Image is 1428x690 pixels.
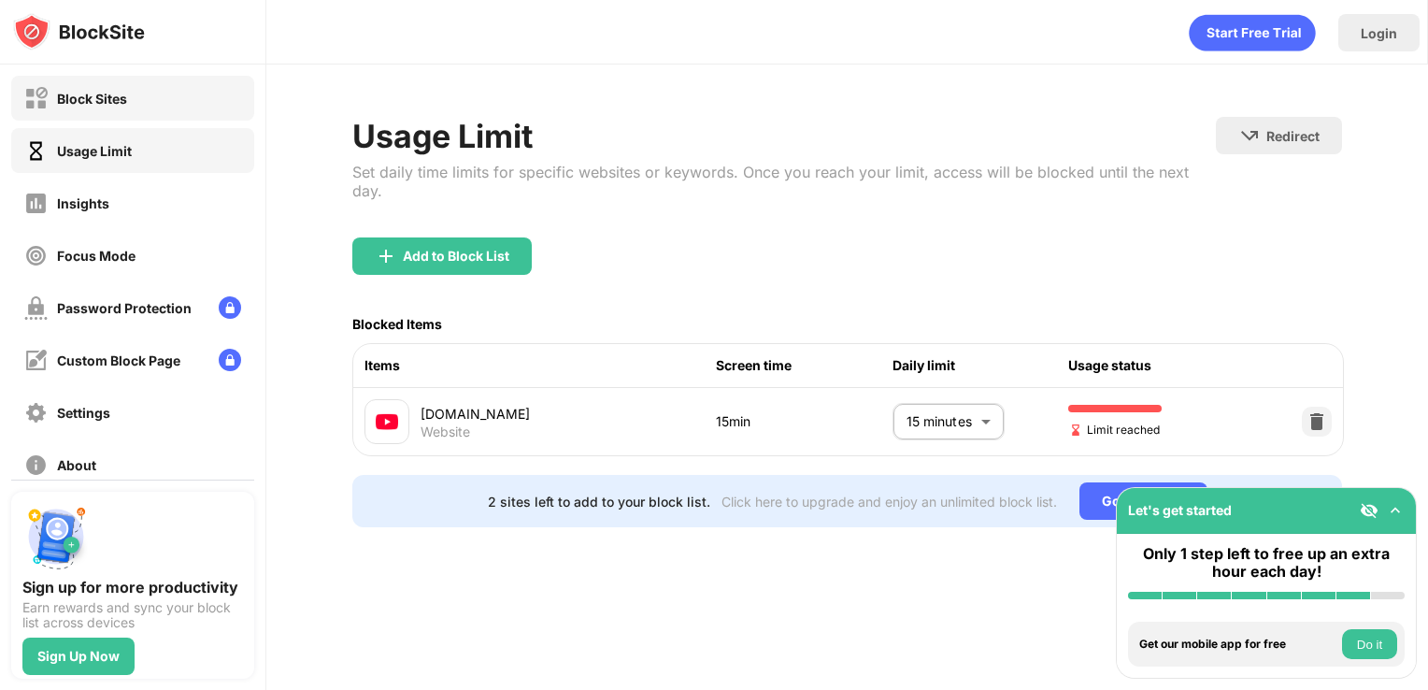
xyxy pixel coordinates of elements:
div: animation [1189,14,1316,51]
img: push-signup.svg [22,503,90,570]
div: Focus Mode [57,248,136,264]
div: Usage Limit [57,143,132,159]
div: Login [1361,25,1397,41]
div: Settings [57,405,110,421]
div: Earn rewards and sync your block list across devices [22,600,243,630]
p: 15 minutes [907,411,974,432]
div: Screen time [716,355,892,376]
img: hourglass-end.svg [1068,423,1083,438]
img: insights-off.svg [24,192,48,215]
img: block-off.svg [24,87,48,110]
img: password-protection-off.svg [24,296,48,320]
img: lock-menu.svg [219,349,241,371]
div: 15min [716,411,892,432]
div: Insights [57,195,109,211]
div: Sign up for more productivity [22,578,243,597]
img: settings-off.svg [24,401,48,424]
img: time-usage-on.svg [24,139,48,163]
div: Daily limit [892,355,1068,376]
div: Items [364,355,717,376]
img: about-off.svg [24,453,48,477]
div: Website [421,424,470,440]
div: Only 1 step left to free up an extra hour each day! [1128,545,1405,581]
div: Block Sites [57,91,127,107]
img: focus-off.svg [24,244,48,267]
div: Click here to upgrade and enjoy an unlimited block list. [721,494,1057,510]
div: About [57,457,96,473]
div: Add to Block List [403,249,509,264]
img: logo-blocksite.svg [13,13,145,50]
div: Sign Up Now [37,649,120,664]
span: Limit reached [1068,421,1160,438]
div: Usage Limit [352,117,1217,155]
button: Do it [1342,629,1397,659]
img: lock-menu.svg [219,296,241,319]
div: Set daily time limits for specific websites or keywords. Once you reach your limit, access will b... [352,163,1217,200]
div: Custom Block Page [57,352,180,368]
img: eye-not-visible.svg [1360,501,1378,520]
div: Password Protection [57,300,192,316]
div: 2 sites left to add to your block list. [488,494,710,510]
div: Get our mobile app for free [1139,638,1337,651]
div: Let's get started [1128,502,1232,518]
div: Go Unlimited [1079,482,1207,520]
div: Redirect [1266,128,1320,144]
div: Usage status [1068,355,1244,376]
div: [DOMAIN_NAME] [421,404,717,424]
img: omni-setup-toggle.svg [1386,501,1405,520]
img: favicons [376,410,398,433]
div: Blocked Items [352,316,442,332]
img: customize-block-page-off.svg [24,349,48,372]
